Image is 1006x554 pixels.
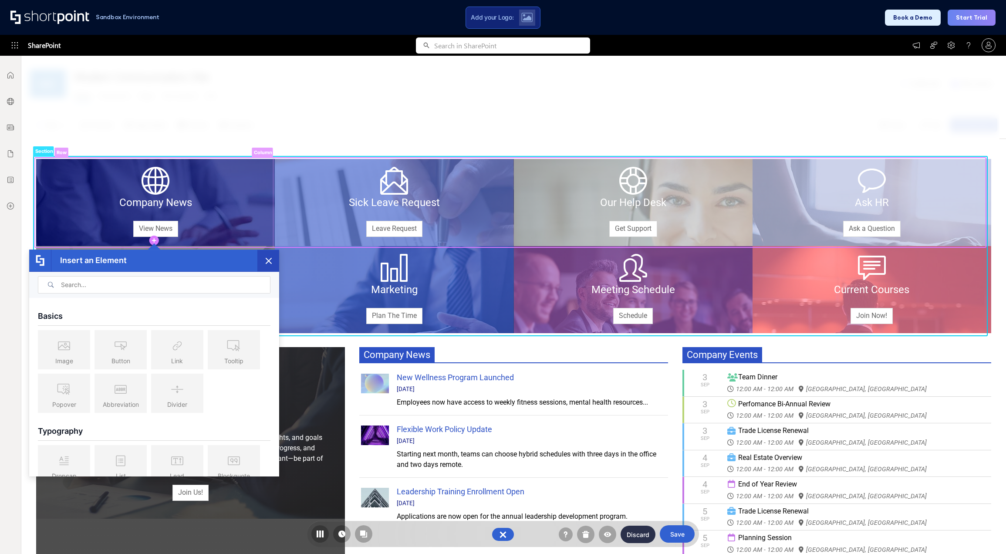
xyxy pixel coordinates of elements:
span: SharePoint [28,35,61,56]
button: Abbreviation [95,373,147,412]
button: Tooltip [208,330,260,369]
button: Link [151,330,203,369]
span: Insert an Element [51,250,127,271]
button: Save [660,525,695,543]
button: Button [95,330,147,369]
button: Lead [151,445,203,484]
button: Blockquote [208,445,260,484]
input: Search in SharePoint [434,37,590,54]
input: Search... [47,280,261,289]
div: Typography [38,417,270,440]
span: Add your Logo: [471,14,513,21]
button: Divider [151,373,203,412]
button: Popover [38,373,90,412]
button: Start Trial [948,10,996,26]
button: Book a Demo [885,10,941,26]
button: Discard [621,526,655,543]
div: Basics [38,302,270,326]
h1: Sandbox Environment [96,15,159,20]
iframe: Chat Widget [962,512,1006,554]
button: Image [38,330,90,369]
button: Dropcap [38,445,90,484]
button: List [95,445,147,484]
img: Upload logo [521,13,533,22]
